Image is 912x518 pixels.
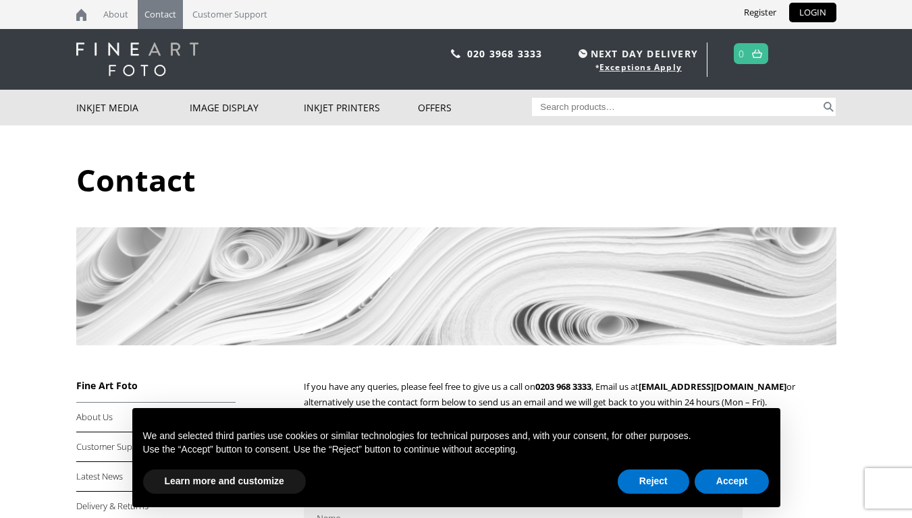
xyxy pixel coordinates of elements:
[821,98,836,116] button: Search
[535,380,591,393] a: 0203 968 3333
[451,49,460,58] img: phone.svg
[575,46,698,61] span: NEXT DAY DELIVERY
[532,98,821,116] input: Search products…
[143,430,770,443] p: We and selected third parties use cookies or similar technologies for technical purposes and, wit...
[579,49,587,58] img: time.svg
[467,47,543,60] a: 020 3968 3333
[76,432,236,462] a: Customer Support
[599,61,682,73] a: Exceptions Apply
[418,90,532,125] a: Offers
[739,44,745,63] a: 0
[76,462,236,492] a: Latest News
[76,90,190,125] a: Inkjet Media
[76,159,836,200] h1: Contact
[618,469,689,494] button: Reject
[76,42,198,76] img: logo-white.svg
[639,380,786,393] a: [EMAIL_ADDRESS][DOMAIN_NAME]
[695,469,770,494] button: Accept
[76,403,236,432] a: About Us
[304,90,418,125] a: Inkjet Printers
[304,379,836,410] p: If you have any queries, please feel free to give us a call on , Email us at or alternatively use...
[752,49,762,58] img: basket.svg
[143,469,306,494] button: Learn more and customize
[143,443,770,457] p: Use the “Accept” button to consent. Use the “Reject” button to continue without accepting.
[76,379,236,392] h3: Fine Art Foto
[789,3,836,22] a: LOGIN
[734,3,786,22] a: Register
[190,90,304,125] a: Image Display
